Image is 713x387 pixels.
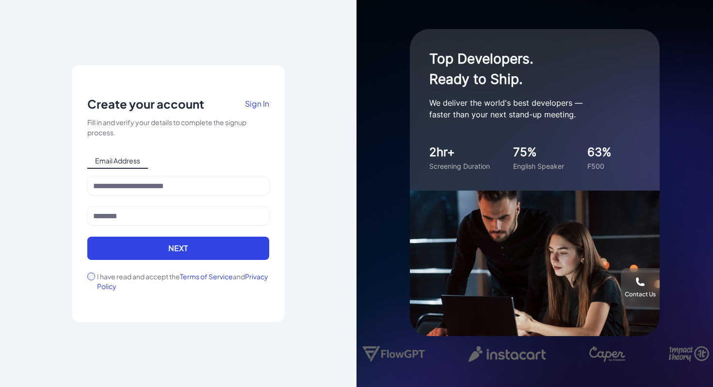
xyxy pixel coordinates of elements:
[587,144,612,161] div: 63%
[97,272,269,291] label: I have read and accept the and
[429,48,623,89] h1: Top Developers. Ready to Ship.
[429,161,490,171] div: Screening Duration
[87,153,148,169] span: Email Address
[429,144,490,161] div: 2hr+
[513,144,564,161] div: 75%
[87,237,269,260] button: Next
[625,290,656,298] div: Contact Us
[429,97,623,120] p: We deliver the world's best developers — faster than your next stand-up meeting.
[87,117,269,138] div: Fill in and verify your details to complete the signup process.
[245,98,269,109] span: Sign In
[513,161,564,171] div: English Speaker
[245,96,269,117] a: Sign In
[621,268,660,307] button: Contact Us
[180,272,233,281] span: Terms of Service
[587,161,612,171] div: F500
[87,96,204,112] p: Create your account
